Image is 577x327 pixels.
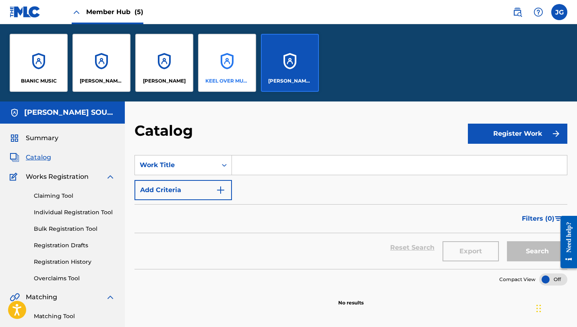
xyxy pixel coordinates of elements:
[26,133,58,143] span: Summary
[34,192,115,200] a: Claiming Tool
[338,290,364,306] p: No results
[34,241,115,250] a: Registration Drafts
[10,153,19,162] img: Catalog
[105,292,115,302] img: expand
[261,34,319,92] a: Accounts[PERSON_NAME] SOUNDWORKS
[134,122,197,140] h2: Catalog
[34,312,115,321] a: Matching Tool
[135,34,193,92] a: Accounts[PERSON_NAME]
[134,8,143,16] span: (5)
[134,155,567,269] form: Search Form
[499,276,536,283] span: Compact View
[534,288,574,327] iframe: Chat Widget
[86,7,143,17] span: Member Hub
[26,153,51,162] span: Catalog
[26,292,57,302] span: Matching
[10,108,19,118] img: Accounts
[530,4,546,20] div: Help
[24,108,115,117] h5: TEE LOPES SOUNDWORKS
[536,296,541,321] div: Drag
[10,153,51,162] a: CatalogCatalog
[10,172,20,182] img: Works Registration
[134,180,232,200] button: Add Criteria
[198,34,256,92] a: AccountsKEEL OVER MUSIC
[34,274,115,283] a: Overclaims Tool
[534,7,543,17] img: help
[34,208,115,217] a: Individual Registration Tool
[10,133,58,143] a: SummarySummary
[34,225,115,233] a: Bulk Registration Tool
[72,7,81,17] img: Close
[34,258,115,266] a: Registration History
[80,77,124,85] p: JACK RUSSELL MUSIC
[10,292,20,302] img: Matching
[205,77,249,85] p: KEEL OVER MUSIC
[10,133,19,143] img: Summary
[268,77,312,85] p: TEE LOPES SOUNDWORKS
[554,209,577,274] iframe: Resource Center
[140,160,212,170] div: Work Title
[10,34,68,92] a: AccountsBIANIC MUSIC
[551,129,561,139] img: f7272a7cc735f4ea7f67.svg
[551,4,567,20] div: User Menu
[522,214,554,224] span: Filters ( 0 )
[26,172,89,182] span: Works Registration
[10,6,41,18] img: MLC Logo
[513,7,522,17] img: search
[216,185,225,195] img: 9d2ae6d4665cec9f34b9.svg
[509,4,525,20] a: Public Search
[72,34,130,92] a: Accounts[PERSON_NAME] MUSIC
[517,209,567,229] button: Filters (0)
[468,124,567,144] button: Register Work
[21,77,57,85] p: BIANIC MUSIC
[105,172,115,182] img: expand
[143,77,186,85] p: JOE LYNN TURNER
